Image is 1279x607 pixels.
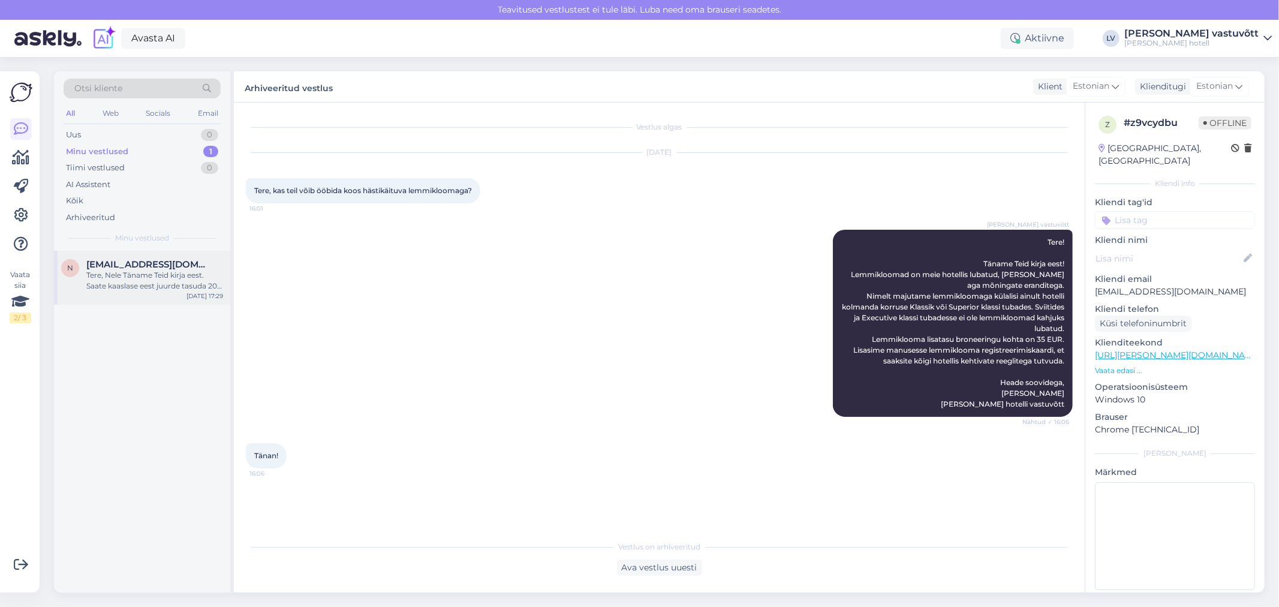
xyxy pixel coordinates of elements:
[66,146,128,158] div: Minu vestlused
[1099,142,1231,167] div: [GEOGRAPHIC_DATA], [GEOGRAPHIC_DATA]
[254,451,278,460] span: Tänan!
[1124,29,1259,38] div: [PERSON_NAME] vastuvõtt
[1022,417,1069,426] span: Nähtud ✓ 16:06
[1196,80,1233,93] span: Estonian
[143,106,173,121] div: Socials
[249,469,294,478] span: 16:06
[1095,466,1255,479] p: Märkmed
[1095,211,1255,229] input: Lisa tag
[1095,315,1191,332] div: Küsi telefoninumbrit
[246,147,1073,158] div: [DATE]
[115,233,169,244] span: Minu vestlused
[1095,196,1255,209] p: Kliendi tag'id
[987,220,1069,229] span: [PERSON_NAME] vastuvõtt
[195,106,221,121] div: Email
[86,259,211,270] span: nelemusten@gmail.com
[246,122,1073,133] div: Vestlus algas
[1124,38,1259,48] div: [PERSON_NAME] hotell
[66,129,81,141] div: Uus
[1096,252,1241,265] input: Lisa nimi
[100,106,121,121] div: Web
[10,312,31,323] div: 2 / 3
[1135,80,1186,93] div: Klienditugi
[1124,29,1272,48] a: [PERSON_NAME] vastuvõtt[PERSON_NAME] hotell
[74,82,122,95] span: Otsi kliente
[121,28,185,49] a: Avasta AI
[1095,303,1255,315] p: Kliendi telefon
[249,204,294,213] span: 16:01
[1095,234,1255,247] p: Kliendi nimi
[1095,393,1255,406] p: Windows 10
[201,129,218,141] div: 0
[1199,116,1251,130] span: Offline
[1095,273,1255,286] p: Kliendi email
[66,195,83,207] div: Kõik
[1095,423,1255,436] p: Chrome [TECHNICAL_ID]
[10,269,31,323] div: Vaata siia
[1095,448,1255,459] div: [PERSON_NAME]
[66,212,115,224] div: Arhiveeritud
[1095,178,1255,189] div: Kliendi info
[66,179,110,191] div: AI Assistent
[617,560,702,576] div: Ava vestlus uuesti
[203,146,218,158] div: 1
[66,162,125,174] div: Tiimi vestlused
[1124,116,1199,130] div: # z9vcydbu
[1103,30,1119,47] div: LV
[1073,80,1109,93] span: Estonian
[1095,411,1255,423] p: Brauser
[86,270,223,292] div: Tere, Nele Täname Teid kirja eest. Saate kaaslase eest juurde tasuda 20€ kohapeal. Kas soovite la...
[1095,336,1255,349] p: Klienditeekond
[245,79,333,95] label: Arhiveeritud vestlus
[67,263,73,272] span: n
[618,542,700,552] span: Vestlus on arhiveeritud
[91,26,116,51] img: explore-ai
[1033,80,1063,93] div: Klient
[1001,28,1074,49] div: Aktiivne
[1095,286,1255,298] p: [EMAIL_ADDRESS][DOMAIN_NAME]
[1095,381,1255,393] p: Operatsioonisüsteem
[1105,120,1110,129] span: z
[254,186,472,195] span: Tere, kas teil võib ööbida koos hästikäituva lemmikloomaga?
[186,292,223,301] div: [DATE] 17:29
[64,106,77,121] div: All
[201,162,218,174] div: 0
[1095,365,1255,376] p: Vaata edasi ...
[10,81,32,104] img: Askly Logo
